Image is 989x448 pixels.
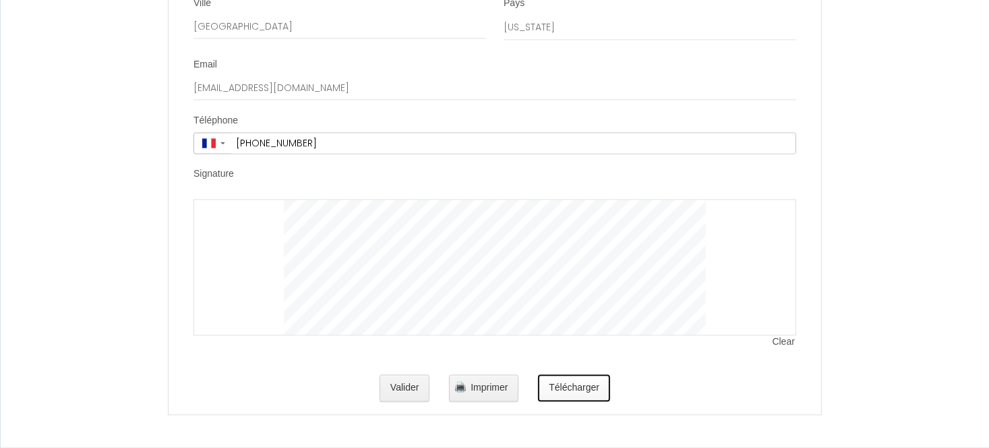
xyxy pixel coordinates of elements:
span: Clear [773,335,796,349]
input: +33 6 12 34 56 78 [231,133,796,153]
img: printer.png [455,381,466,392]
span: ▼ [219,140,227,146]
span: Imprimer [471,382,508,393]
label: Email [193,58,217,72]
label: Signature [193,167,234,181]
button: Valider [380,374,430,401]
label: Téléphone [193,114,238,128]
button: Imprimer [449,374,518,401]
button: Télécharger [538,374,610,401]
